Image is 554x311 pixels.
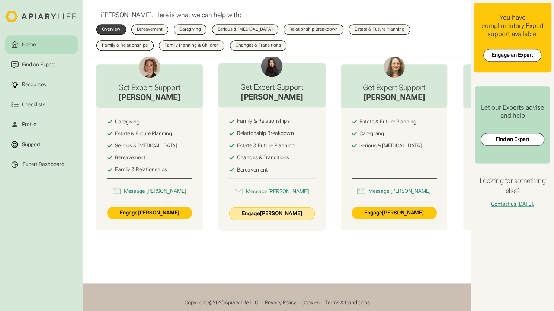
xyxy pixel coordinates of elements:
a: Cookies [301,299,320,306]
a: Profile [5,115,78,134]
div: Bereavement [137,27,163,32]
div: You have complimentary Expert support available. [479,13,546,38]
a: Find an Expert [5,56,78,74]
span: 2025 [213,299,225,305]
div: Family Planning & Children [164,43,219,48]
div: Copyright © Apiary Life LLC. [185,299,260,306]
div: Changes & Transitions [237,154,289,161]
div: [PERSON_NAME] [146,188,186,195]
a: Engage[PERSON_NAME] [229,207,315,220]
div: Bereavement [237,167,268,173]
div: Changes & Transitions [236,43,281,48]
a: Changes & Transitions [230,40,287,51]
a: Bereavement [131,24,169,35]
a: Family Planning & Children [159,40,225,51]
div: Estate & Future Planning [237,142,295,149]
div: Estate & Future Planning [359,119,416,125]
div: [PERSON_NAME] [118,92,181,103]
div: Message [368,188,389,195]
span: [PERSON_NAME] [102,11,152,19]
a: Estate & Future Planning [349,24,410,35]
a: Contact us [DATE]. [491,201,534,207]
a: Home [5,35,78,54]
div: Serious & [MEDICAL_DATA] [359,142,422,149]
div: Serious & [MEDICAL_DATA] [115,142,177,149]
a: Message[PERSON_NAME] [107,187,192,196]
div: Find an Expert [20,61,56,69]
a: Overview [96,24,126,35]
div: Estate & Future Planning [115,131,172,137]
a: Family & Relationships [96,40,154,51]
a: Checklists [5,95,78,114]
div: Family & Relationships [237,118,289,125]
div: Caregiving [179,27,201,32]
div: Relationship Breakdown [289,27,338,32]
div: Caregiving [359,131,384,137]
a: Engage an Expert [483,49,541,62]
a: Message[PERSON_NAME] [229,187,315,197]
a: Serious & [MEDICAL_DATA] [212,24,279,35]
a: Caregiving [174,24,207,35]
div: Relationship Breakdown [237,130,294,137]
a: Engage[PERSON_NAME] [107,207,192,219]
a: Find an Expert [481,133,544,146]
h4: Looking for something else? [474,176,551,196]
div: Expert Dashboard [23,161,64,168]
div: Message [246,188,267,195]
a: Relationship Breakdown [284,24,343,35]
div: [PERSON_NAME] [363,92,425,103]
div: Let our Experts advise and help [481,103,544,120]
a: Message[PERSON_NAME] [352,187,437,196]
a: Privacy Policy [265,299,296,306]
a: Engage[PERSON_NAME] [352,207,437,219]
h3: Get Expert Support [240,82,303,92]
div: [PERSON_NAME] [391,188,430,195]
div: Family & Relationships [102,43,148,48]
a: Expert Dashboard [5,155,78,174]
div: [PERSON_NAME] [240,92,303,102]
div: Profile [20,120,37,128]
div: Serious & [MEDICAL_DATA] [218,27,273,32]
div: Family & Relationships [115,166,167,173]
p: Hi . Here is what we can help with: [96,11,241,19]
div: Message [124,188,145,195]
div: Estate & Future Planning [355,27,404,32]
div: Home [20,41,37,48]
a: Resources [5,75,78,94]
a: Support [5,135,78,154]
div: Resources [20,81,47,88]
div: Support [20,141,42,148]
a: Terms & Conditions [325,299,369,306]
div: Bereavement [115,154,145,161]
div: Caregiving [115,119,140,125]
div: [PERSON_NAME] [268,188,308,195]
h3: Get Expert Support [363,83,425,92]
h3: Get Expert Support [118,83,181,92]
div: Checklists [20,101,47,109]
